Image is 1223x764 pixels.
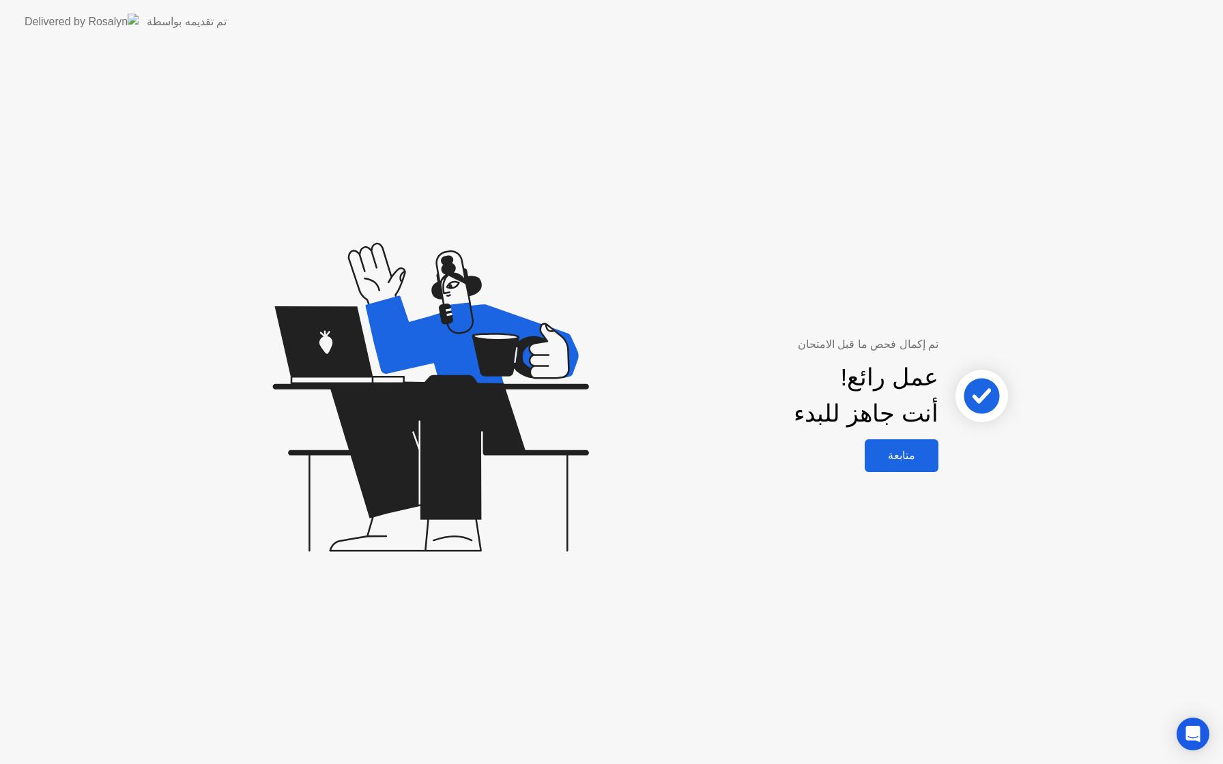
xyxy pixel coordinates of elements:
img: Delivered by Rosalyn [25,14,139,29]
div: متابعة [869,449,934,462]
div: تم تقديمه بواسطة [147,14,227,30]
div: عمل رائع! أنت جاهز للبدء [794,359,938,432]
div: Open Intercom Messenger [1177,718,1209,750]
button: متابعة [865,439,938,472]
div: تم إكمال فحص ما قبل الامتحان [657,336,938,353]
